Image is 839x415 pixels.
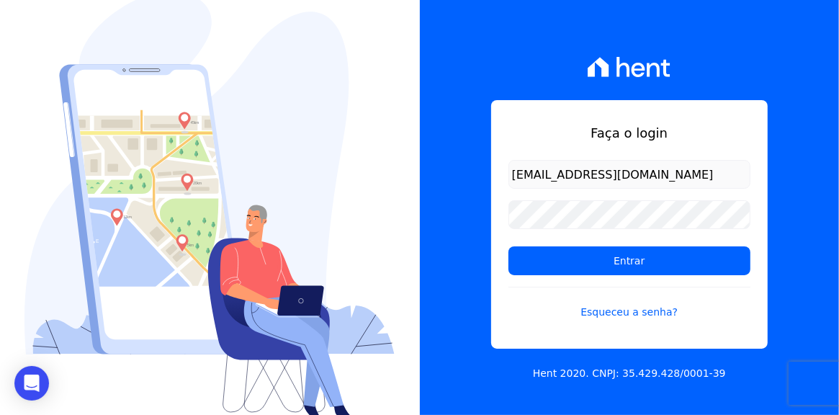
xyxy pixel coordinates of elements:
[508,160,750,189] input: Email
[508,246,750,275] input: Entrar
[533,366,726,381] p: Hent 2020. CNPJ: 35.429.428/0001-39
[14,366,49,401] div: Open Intercom Messenger
[508,123,750,143] h1: Faça o login
[508,287,750,320] a: Esqueceu a senha?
